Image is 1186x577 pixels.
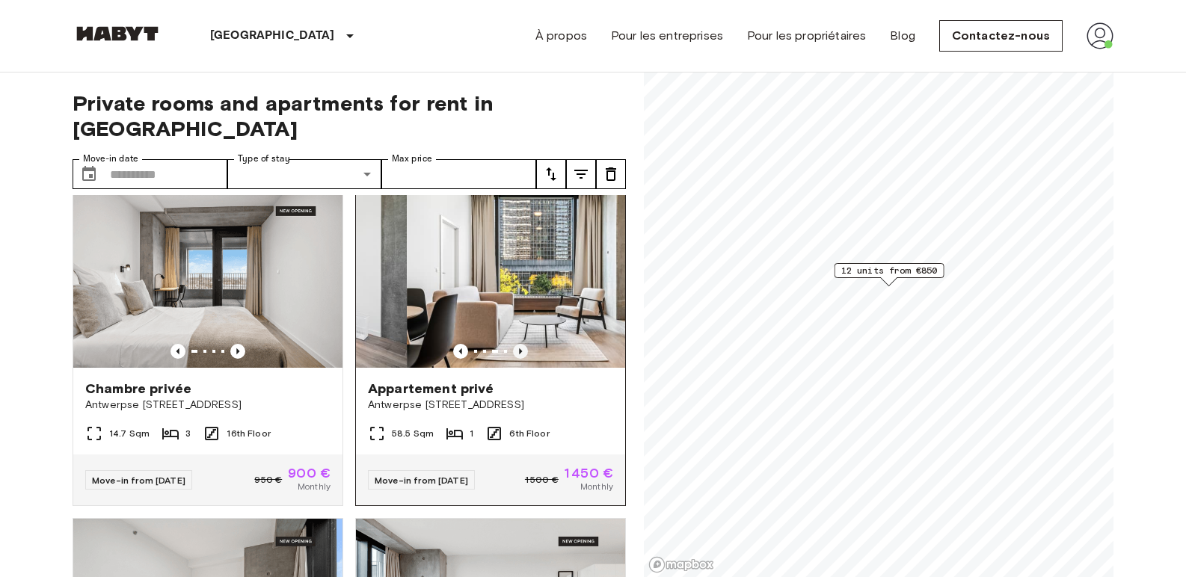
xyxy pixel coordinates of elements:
[392,152,432,165] label: Max price
[611,27,723,45] a: Pour les entreprises
[73,188,342,368] img: Marketing picture of unit BE-23-003-062-001
[238,152,290,165] label: Type of stay
[227,427,271,440] span: 16th Floor
[536,159,566,189] button: tune
[747,27,866,45] a: Pour les propriétaires
[73,26,162,41] img: Habyt
[513,344,528,359] button: Previous image
[565,466,613,480] span: 1 450 €
[85,398,331,413] span: Antwerpse [STREET_ADDRESS]
[509,427,549,440] span: 6th Floor
[890,27,915,45] a: Blog
[407,188,676,368] img: Marketing picture of unit BE-23-003-014-001
[375,475,468,486] span: Move-in from [DATE]
[170,344,185,359] button: Previous image
[73,188,343,506] a: Marketing picture of unit BE-23-003-062-001Previous imagePrevious imageChambre privéeAntwerpse [S...
[355,188,626,506] a: Previous imagePrevious imageAppartement privéAntwerpse [STREET_ADDRESS]58.5 Sqm16th FloorMove-in ...
[535,27,587,45] a: À propos
[288,466,331,480] span: 900 €
[73,90,626,141] span: Private rooms and apartments for rent in [GEOGRAPHIC_DATA]
[580,480,613,493] span: Monthly
[841,264,938,277] span: 12 units from €850
[470,427,473,440] span: 1
[83,152,138,165] label: Move-in date
[185,427,191,440] span: 3
[210,27,335,45] p: [GEOGRAPHIC_DATA]
[392,427,434,440] span: 58.5 Sqm
[109,427,150,440] span: 14.7 Sqm
[939,20,1063,52] a: Contactez-nous
[648,556,714,573] a: Mapbox logo
[566,159,596,189] button: tune
[298,480,331,493] span: Monthly
[453,344,468,359] button: Previous image
[230,344,245,359] button: Previous image
[596,159,626,189] button: tune
[525,473,559,487] span: 1 500 €
[74,159,104,189] button: Choose date
[368,380,494,398] span: Appartement privé
[835,263,944,286] div: Map marker
[1087,22,1113,49] img: avatar
[368,398,613,413] span: Antwerpse [STREET_ADDRESS]
[85,380,191,398] span: Chambre privée
[92,475,185,486] span: Move-in from [DATE]
[254,473,282,487] span: 950 €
